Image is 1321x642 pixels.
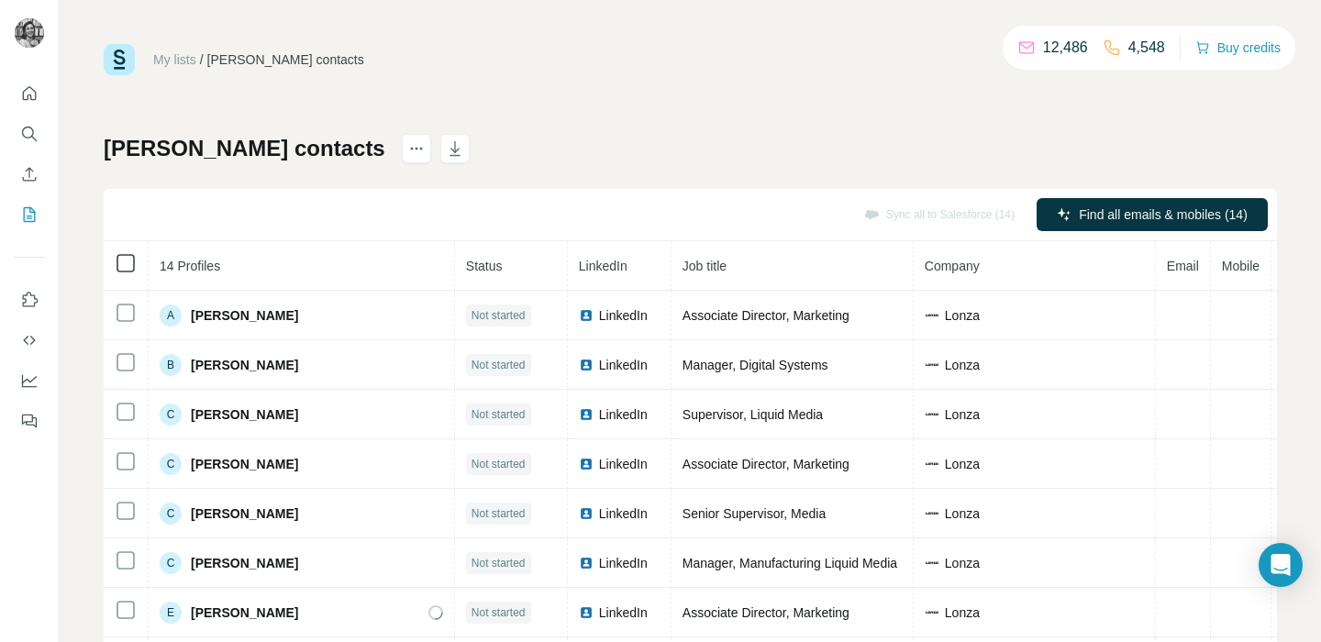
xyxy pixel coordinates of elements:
span: Associate Director, Marketing [683,457,849,471]
img: LinkedIn logo [579,506,594,521]
li: / [200,50,204,69]
span: [PERSON_NAME] [191,554,298,572]
span: Company [925,259,980,273]
button: Dashboard [15,364,44,397]
div: E [160,602,182,624]
span: LinkedIn [599,306,648,325]
button: Search [15,117,44,150]
span: Lonza [945,306,980,325]
div: C [160,453,182,475]
button: My lists [15,198,44,231]
span: Associate Director, Marketing [683,308,849,323]
span: Lonza [945,504,980,523]
img: LinkedIn logo [579,605,594,620]
span: [PERSON_NAME] [191,356,298,374]
div: C [160,503,182,525]
img: company-logo [925,308,939,323]
button: actions [402,134,431,163]
img: Avatar [15,18,44,48]
span: Lonza [945,356,980,374]
span: Not started [472,307,526,324]
div: A [160,304,182,327]
span: Not started [472,555,526,571]
p: 12,486 [1043,37,1088,59]
span: LinkedIn [599,504,648,523]
button: Use Surfe on LinkedIn [15,283,44,316]
div: C [160,552,182,574]
span: Status [466,259,503,273]
button: Feedback [15,404,44,437]
span: LinkedIn [599,554,648,572]
span: [PERSON_NAME] [191,306,298,325]
span: Senior Supervisor, Media [683,506,826,521]
span: Manager, Manufacturing Liquid Media [683,556,897,570]
span: [PERSON_NAME] [191,405,298,424]
div: Open Intercom Messenger [1259,543,1303,587]
span: Manager, Digital Systems [683,358,828,372]
span: [PERSON_NAME] [191,504,298,523]
button: Quick start [15,77,44,110]
span: LinkedIn [599,455,648,473]
span: LinkedIn [599,356,648,374]
span: [PERSON_NAME] [191,455,298,473]
img: LinkedIn logo [579,308,594,323]
span: Email [1167,259,1199,273]
div: [PERSON_NAME] contacts [207,50,364,69]
img: company-logo [925,506,939,521]
button: Enrich CSV [15,158,44,191]
span: LinkedIn [599,405,648,424]
p: 4,548 [1128,37,1165,59]
button: Find all emails & mobiles (14) [1037,198,1268,231]
span: Lonza [945,603,980,622]
span: LinkedIn [579,259,627,273]
span: Not started [472,456,526,472]
img: LinkedIn logo [579,556,594,570]
a: My lists [153,52,196,67]
span: LinkedIn [599,603,648,622]
button: Use Surfe API [15,324,44,357]
span: [PERSON_NAME] [191,603,298,622]
div: B [160,354,182,376]
span: Job title [683,259,727,273]
img: LinkedIn logo [579,358,594,372]
span: Not started [472,604,526,621]
img: LinkedIn logo [579,457,594,471]
img: company-logo [925,358,939,372]
span: Not started [472,357,526,373]
img: company-logo [925,605,939,620]
div: C [160,404,182,426]
span: Associate Director, Marketing [683,605,849,620]
span: Lonza [945,455,980,473]
button: Buy credits [1195,35,1281,61]
span: Lonza [945,554,980,572]
h1: [PERSON_NAME] contacts [104,134,385,163]
span: 14 Profiles [160,259,220,273]
span: Not started [472,406,526,423]
img: Surfe Logo [104,44,135,75]
span: Not started [472,505,526,522]
span: Lonza [945,405,980,424]
img: company-logo [925,457,939,471]
img: company-logo [925,556,939,570]
span: Mobile [1222,259,1260,273]
span: Supervisor, Liquid Media [683,407,823,422]
span: Find all emails & mobiles (14) [1079,205,1248,224]
img: company-logo [925,407,939,422]
img: LinkedIn logo [579,407,594,422]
